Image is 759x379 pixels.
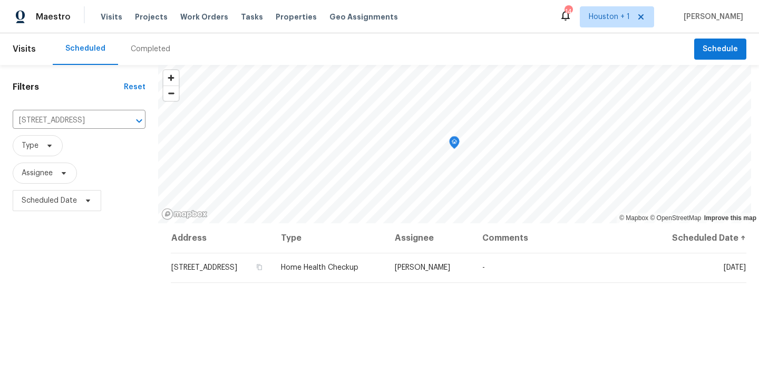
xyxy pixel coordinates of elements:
[449,136,460,153] div: Map marker
[273,223,386,253] th: Type
[650,214,701,222] a: OpenStreetMap
[679,12,743,22] span: [PERSON_NAME]
[171,264,237,271] span: [STREET_ADDRESS]
[694,39,746,60] button: Schedule
[13,37,36,61] span: Visits
[132,113,147,128] button: Open
[276,12,317,22] span: Properties
[131,44,170,54] div: Completed
[646,223,746,253] th: Scheduled Date ↑
[101,12,122,22] span: Visits
[724,264,746,271] span: [DATE]
[161,208,208,220] a: Mapbox homepage
[22,195,77,206] span: Scheduled Date
[703,43,738,56] span: Schedule
[163,86,179,101] button: Zoom out
[565,6,572,17] div: 14
[180,12,228,22] span: Work Orders
[13,112,116,129] input: Search for an address...
[163,70,179,86] button: Zoom in
[13,82,124,92] h1: Filters
[255,262,264,272] button: Copy Address
[281,264,358,271] span: Home Health Checkup
[241,13,263,21] span: Tasks
[589,12,630,22] span: Houston + 1
[474,223,647,253] th: Comments
[22,168,53,178] span: Assignee
[704,214,756,222] a: Improve this map
[65,43,105,54] div: Scheduled
[135,12,168,22] span: Projects
[22,140,38,151] span: Type
[619,214,648,222] a: Mapbox
[163,86,179,101] span: Zoom out
[386,223,473,253] th: Assignee
[158,65,751,223] canvas: Map
[482,264,485,271] span: -
[36,12,71,22] span: Maestro
[329,12,398,22] span: Geo Assignments
[395,264,450,271] span: [PERSON_NAME]
[171,223,273,253] th: Address
[124,82,145,92] div: Reset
